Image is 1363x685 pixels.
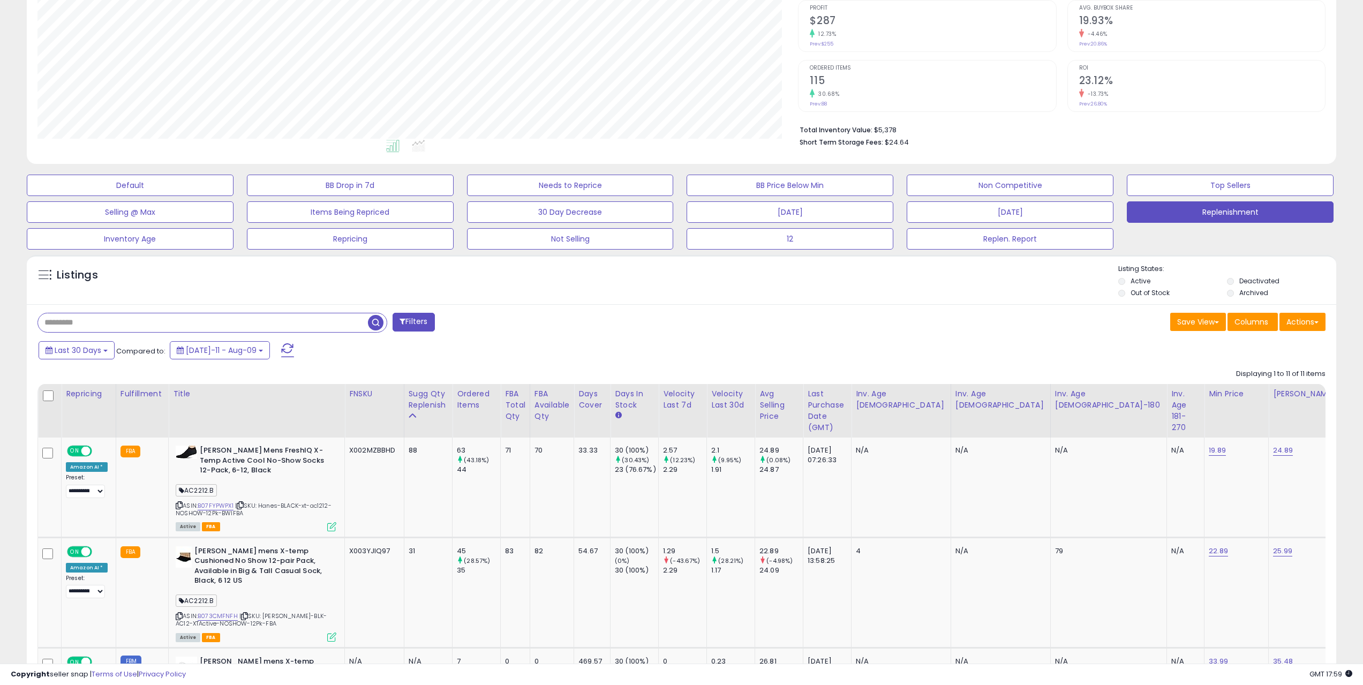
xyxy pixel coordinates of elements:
[663,566,706,575] div: 2.29
[11,669,186,680] div: seller snap | |
[66,563,108,573] div: Amazon AI *
[856,446,943,455] div: N/A
[759,546,803,556] div: 22.89
[1279,313,1326,331] button: Actions
[66,462,108,472] div: Amazon AI *
[186,345,257,356] span: [DATE]-11 - Aug-09
[457,546,500,556] div: 45
[534,546,566,556] div: 82
[1079,5,1325,11] span: Avg. Buybox Share
[139,669,186,679] a: Privacy Policy
[808,546,843,566] div: [DATE] 13:58:25
[718,456,741,464] small: (9.95%)
[200,446,330,478] b: [PERSON_NAME] Mens FreshIQ X-Temp Active Cool No-Show Socks 12-Pack, 6-12, Black
[1079,65,1325,71] span: ROI
[91,447,108,456] span: OFF
[759,465,803,475] div: 24.87
[194,546,325,589] b: [PERSON_NAME] mens X-temp Cushioned No Show 12-pair Pack, Available in Big & Tall Casual Sock, Bl...
[66,474,108,498] div: Preset:
[670,556,700,565] small: (-43.67%)
[457,388,496,411] div: Ordered Items
[1084,30,1108,38] small: -4.46%
[615,446,658,455] div: 30 (100%)
[1170,313,1226,331] button: Save View
[121,446,140,457] small: FBA
[91,547,108,556] span: OFF
[759,388,799,422] div: Avg Selling Price
[1309,669,1352,679] span: 2025-09-9 17:59 GMT
[810,101,827,107] small: Prev: 88
[810,65,1056,71] span: Ordered Items
[800,138,883,147] b: Short Term Storage Fees:
[810,41,833,47] small: Prev: $255
[663,465,706,475] div: 2.29
[176,446,197,459] img: 31p5tHCh-4L._SL40_.jpg
[907,175,1113,196] button: Non Competitive
[409,546,445,556] div: 31
[578,446,602,455] div: 33.33
[55,345,101,356] span: Last 30 Days
[467,201,674,223] button: 30 Day Decrease
[670,456,695,464] small: (12.23%)
[663,546,706,556] div: 1.29
[856,388,946,411] div: Inv. Age [DEMOGRAPHIC_DATA]
[810,5,1056,11] span: Profit
[176,522,200,531] span: All listings currently available for purchase on Amazon
[1273,388,1337,400] div: [PERSON_NAME]
[409,446,445,455] div: 88
[687,201,893,223] button: [DATE]
[66,388,111,400] div: Repricing
[534,446,566,455] div: 70
[1239,288,1268,297] label: Archived
[176,546,336,641] div: ASIN:
[1127,175,1334,196] button: Top Sellers
[1131,276,1150,285] label: Active
[176,501,332,517] span: | SKU: Hanes-BLACK-xt-ac1212-NOSHOW-12Pk-BWIFBA
[800,125,872,134] b: Total Inventory Value:
[1171,388,1200,433] div: Inv. Age 181-270
[615,546,658,556] div: 30 (100%)
[885,137,909,147] span: $24.64
[505,388,525,422] div: FBA Total Qty
[711,546,755,556] div: 1.5
[615,556,630,565] small: (0%)
[505,446,522,455] div: 71
[759,446,803,455] div: 24.89
[615,566,658,575] div: 30 (100%)
[663,388,702,411] div: Velocity Last 7d
[615,465,658,475] div: 23 (76.67%)
[711,388,750,411] div: Velocity Last 30d
[349,446,396,455] div: X002MZBBHD
[1234,317,1268,327] span: Columns
[176,446,336,530] div: ASIN:
[1055,446,1158,455] div: N/A
[66,575,108,599] div: Preset:
[955,388,1046,411] div: Inv. Age [DEMOGRAPHIC_DATA]
[1209,445,1226,456] a: 19.89
[170,341,270,359] button: [DATE]-11 - Aug-09
[202,633,220,642] span: FBA
[1079,41,1107,47] small: Prev: 20.86%
[800,123,1317,136] li: $5,378
[57,268,98,283] h5: Listings
[1228,313,1278,331] button: Columns
[622,456,649,464] small: (30.43%)
[907,228,1113,250] button: Replen. Report
[173,388,340,400] div: Title
[27,175,234,196] button: Default
[718,556,743,565] small: (28.21%)
[176,612,327,628] span: | SKU: [PERSON_NAME]-BLK-AC12-XTActive-NOSHOW-12Pk-FBA
[808,388,847,433] div: Last Purchase Date (GMT)
[810,14,1056,29] h2: $287
[92,669,137,679] a: Terms of Use
[393,313,434,332] button: Filters
[198,612,238,621] a: B073CMFNFH
[711,465,755,475] div: 1.91
[349,388,400,400] div: FNSKU
[68,447,81,456] span: ON
[856,546,943,556] div: 4
[505,546,522,556] div: 83
[1055,546,1158,556] div: 79
[711,446,755,455] div: 2.1
[1127,201,1334,223] button: Replenishment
